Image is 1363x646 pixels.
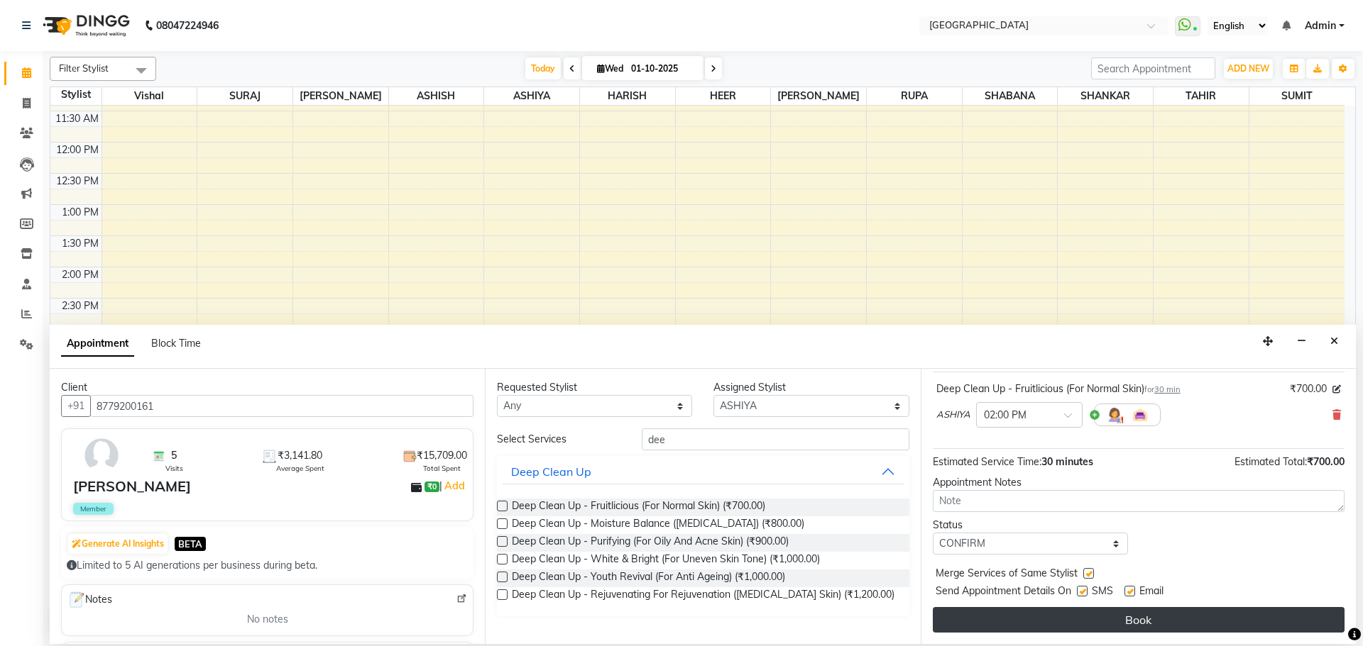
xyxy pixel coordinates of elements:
[933,475,1345,490] div: Appointment Notes
[59,267,102,282] div: 2:00 PM
[73,476,191,497] div: [PERSON_NAME]
[151,337,201,350] span: Block Time
[512,569,785,587] span: Deep Clean Up - Youth Revival (For Anti Ageing) (₹1,000.00)
[593,63,627,74] span: Wed
[484,87,579,105] span: ASHIYA
[156,6,219,45] b: 08047224946
[936,584,1071,601] span: Send Appointment Details On
[936,408,970,422] span: ASHIYA
[50,87,102,102] div: Stylist
[512,534,789,552] span: Deep Clean Up - Purifying (For Oily And Acne Skin) (₹900.00)
[933,518,1128,533] div: Status
[1144,384,1181,394] small: for
[1058,87,1153,105] span: SHANKAR
[642,428,909,450] input: Search by service name
[1154,87,1249,105] span: TAHIR
[442,477,467,494] a: Add
[90,395,474,417] input: Search by Name/Mobile/Email/Code
[425,481,439,493] span: ₹0
[102,87,197,105] span: Vishal
[503,459,903,484] button: Deep Clean Up
[627,58,698,79] input: 2025-10-01
[936,566,1078,584] span: Merge Services of Same Stylist
[389,87,484,105] span: ASHISH
[67,591,112,609] span: Notes
[525,57,561,79] span: Today
[67,558,468,573] div: Limited to 5 AI generations per business during beta.
[53,174,102,189] div: 12:30 PM
[497,380,692,395] div: Requested Stylist
[247,612,288,627] span: No notes
[417,448,467,463] span: ₹15,709.00
[1224,59,1273,79] button: ADD NEW
[1091,57,1215,79] input: Search Appointment
[81,435,122,476] img: avatar
[512,587,894,605] span: Deep Clean Up - Rejuvenating For Rejuvenation ([MEDICAL_DATA] Skin) (₹1,200.00)
[61,395,91,417] button: +91
[936,382,1181,396] div: Deep Clean Up - Fruitlicious (For Normal Skin)
[512,516,804,534] span: Deep Clean Up - Moisture Balance ([MEDICAL_DATA]) (₹800.00)
[293,87,388,105] span: [PERSON_NAME]
[165,463,183,474] span: Visits
[512,552,820,569] span: Deep Clean Up - White & Bright (For Uneven Skin Tone) (₹1,000.00)
[1041,455,1093,468] span: 30 minutes
[53,111,102,126] div: 11:30 AM
[276,463,324,474] span: Average Spent
[278,448,322,463] span: ₹3,141.80
[59,62,109,74] span: Filter Stylist
[61,331,134,357] span: Appointment
[1324,330,1345,352] button: Close
[59,299,102,313] div: 2:30 PM
[676,87,771,105] span: HEER
[171,448,177,463] span: 5
[439,477,467,494] span: |
[59,205,102,220] div: 1:00 PM
[963,87,1058,105] span: SHABANA
[1290,382,1327,396] span: ₹700.00
[1307,455,1345,468] span: ₹700.00
[53,143,102,157] div: 12:00 PM
[933,455,1041,468] span: Estimated Service Time:
[713,380,909,395] div: Assigned Stylist
[1139,584,1164,601] span: Email
[59,236,102,251] div: 1:30 PM
[61,380,474,395] div: Client
[933,607,1345,633] button: Book
[1154,384,1181,394] span: 30 min
[1106,406,1123,423] img: Hairdresser.png
[197,87,292,105] span: SURAJ
[512,499,765,516] span: Deep Clean Up - Fruitlicious (For Normal Skin) (₹700.00)
[1235,455,1307,468] span: Estimated Total:
[73,503,114,515] span: Member
[771,87,866,105] span: [PERSON_NAME]
[867,87,962,105] span: RUPA
[36,6,133,45] img: logo
[1305,18,1336,33] span: Admin
[423,463,461,474] span: Total Spent
[1132,406,1149,423] img: Interior.png
[580,87,675,105] span: HARISH
[1332,385,1341,394] i: Edit price
[68,534,168,554] button: Generate AI Insights
[486,432,630,447] div: Select Services
[1092,584,1113,601] span: SMS
[175,537,206,550] span: BETA
[1249,87,1345,105] span: SUMIT
[511,463,591,480] div: Deep Clean Up
[1227,63,1269,74] span: ADD NEW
